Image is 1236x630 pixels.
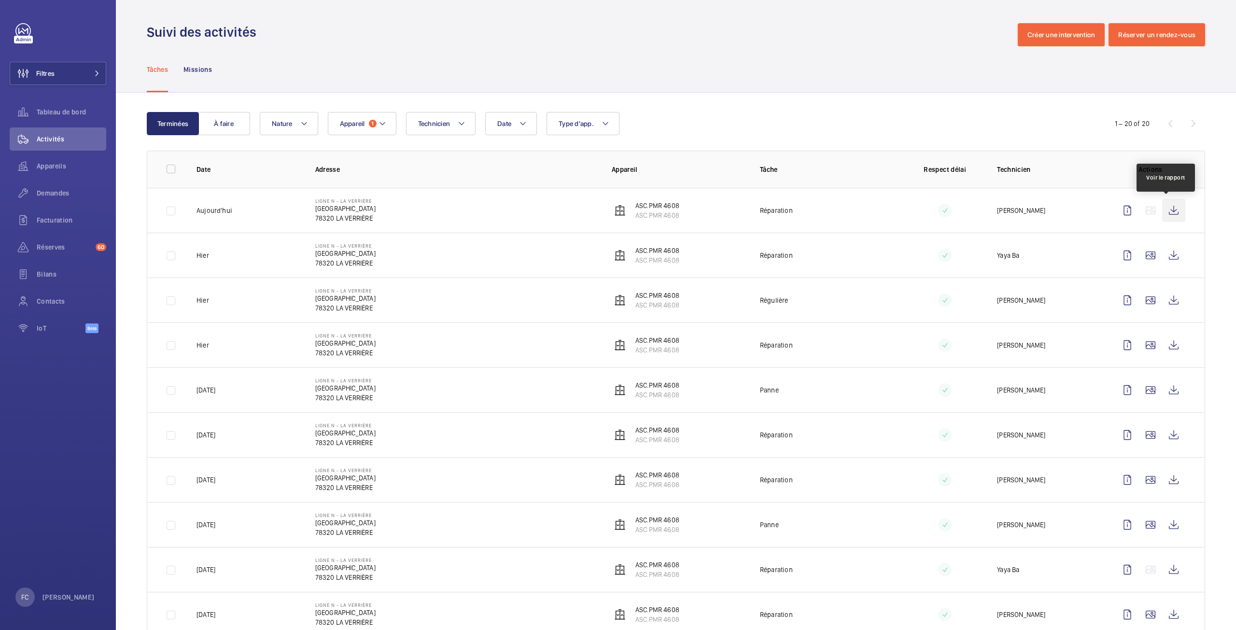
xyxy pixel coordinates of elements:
span: Appareils [37,161,106,171]
p: Adresse [315,165,596,174]
p: [PERSON_NAME] [997,385,1045,395]
p: Panne [760,385,779,395]
p: 78320 LA VERRIÈRE [315,483,376,492]
p: ASC.PMR 4608 [635,210,679,220]
span: Tableau de bord [37,107,106,117]
p: ASC.PMR 4608 [635,435,679,445]
p: Ligne N - La Verrière [315,512,376,518]
p: ASC.PMR 4608 [635,480,679,490]
p: ASC.PMR 4608 [635,336,679,345]
p: Appareil [612,165,744,174]
p: ASC.PMR 4608 [635,300,679,310]
p: [GEOGRAPHIC_DATA] [315,383,376,393]
p: [GEOGRAPHIC_DATA] [315,563,376,573]
img: elevator.svg [614,519,626,531]
p: Réparation [760,475,793,485]
p: ASC.PMR 4608 [635,470,679,480]
div: 1 – 20 of 20 [1115,119,1150,128]
img: elevator.svg [614,294,626,306]
p: Ligne N - La Verrière [315,422,376,428]
p: Réparation [760,430,793,440]
span: Beta [85,323,98,333]
p: Réparation [760,251,793,260]
p: Aujourd'hui [197,206,232,215]
p: Réparation [760,565,793,574]
p: Hier [197,295,209,305]
span: Filtres [36,69,55,78]
p: ASC.PMR 4608 [635,291,679,300]
p: [DATE] [197,430,215,440]
p: [GEOGRAPHIC_DATA] [315,518,376,528]
span: Demandes [37,188,106,198]
button: Date [485,112,537,135]
span: 1 [369,120,377,127]
p: Ligne N - La Verrière [315,602,376,608]
p: 78320 LA VERRIÈRE [315,393,376,403]
p: Technicien [997,165,1100,174]
p: Ligne N - La Verrière [315,333,376,338]
p: ASC.PMR 4608 [635,380,679,390]
p: Ligne N - La Verrière [315,288,376,294]
button: Réserver un rendez-vous [1109,23,1205,46]
p: ASC.PMR 4608 [635,615,679,624]
p: [PERSON_NAME] [997,520,1045,530]
p: Tâche [760,165,893,174]
p: [PERSON_NAME] [997,430,1045,440]
span: 60 [96,243,106,251]
p: [DATE] [197,475,215,485]
p: 78320 LA VERRIÈRE [315,438,376,448]
p: Date [197,165,300,174]
p: ASC.PMR 4608 [635,201,679,210]
p: ASC.PMR 4608 [635,605,679,615]
div: Voir le rapport [1146,173,1185,182]
p: ASC.PMR 4608 [635,390,679,400]
span: Réserves [37,242,92,252]
p: [GEOGRAPHIC_DATA] [315,294,376,303]
button: Créer une intervention [1018,23,1105,46]
p: [GEOGRAPHIC_DATA] [315,473,376,483]
p: [PERSON_NAME] [997,206,1045,215]
p: Tâches [147,65,168,74]
p: [PERSON_NAME] [997,610,1045,619]
img: elevator.svg [614,609,626,620]
img: elevator.svg [614,250,626,261]
span: Technicien [418,120,450,127]
p: 78320 LA VERRIÈRE [315,303,376,313]
p: Ligne N - La Verrière [315,467,376,473]
p: Réparation [760,340,793,350]
span: IoT [37,323,85,333]
button: À faire [198,112,250,135]
p: [PERSON_NAME] [997,340,1045,350]
button: Nature [260,112,318,135]
span: Facturation [37,215,106,225]
button: Filtres [10,62,106,85]
p: 78320 LA VERRIÈRE [315,528,376,537]
p: 78320 LA VERRIÈRE [315,258,376,268]
span: Appareil [340,120,365,127]
button: Technicien [406,112,476,135]
span: Type d'app. [559,120,594,127]
p: Respect délai [908,165,982,174]
p: ASC.PMR 4608 [635,560,679,570]
p: 78320 LA VERRIÈRE [315,617,376,627]
p: Actions [1116,165,1185,174]
p: [DATE] [197,610,215,619]
img: elevator.svg [614,339,626,351]
p: Hier [197,340,209,350]
p: ASC.PMR 4608 [635,425,679,435]
span: Nature [272,120,293,127]
p: Ligne N - La Verrière [315,378,376,383]
span: Contacts [37,296,106,306]
p: [DATE] [197,385,215,395]
p: ASC.PMR 4608 [635,246,679,255]
p: [PERSON_NAME] [997,475,1045,485]
p: ASC.PMR 4608 [635,255,679,265]
p: [PERSON_NAME] [997,295,1045,305]
img: elevator.svg [614,564,626,575]
p: [GEOGRAPHIC_DATA] [315,608,376,617]
p: Réparation [760,206,793,215]
p: 78320 LA VERRIÈRE [315,573,376,582]
p: Yaya Ba [997,565,1019,574]
button: Type d'app. [547,112,619,135]
p: FC [21,592,28,602]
